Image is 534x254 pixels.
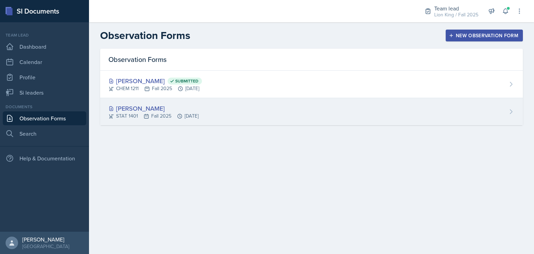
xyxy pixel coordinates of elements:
button: New Observation Form [446,30,523,41]
div: Team lead [434,4,478,13]
a: [PERSON_NAME] STAT 1401Fall 2025[DATE] [100,98,523,125]
div: [PERSON_NAME] [108,76,202,86]
div: [PERSON_NAME] [22,236,69,243]
h2: Observation Forms [100,29,190,42]
div: Lion King / Fall 2025 [434,11,478,18]
a: Calendar [3,55,86,69]
div: [PERSON_NAME] [108,104,199,113]
div: STAT 1401 Fall 2025 [DATE] [108,112,199,120]
div: Team lead [3,32,86,38]
div: CHEM 1211 Fall 2025 [DATE] [108,85,202,92]
div: Documents [3,104,86,110]
a: Profile [3,70,86,84]
div: [GEOGRAPHIC_DATA] [22,243,69,250]
a: Si leaders [3,86,86,100]
a: Search [3,127,86,141]
div: New Observation Form [450,33,518,38]
div: Observation Forms [100,49,523,71]
a: Dashboard [3,40,86,54]
span: Submitted [175,78,199,84]
a: Observation Forms [3,111,86,125]
div: Help & Documentation [3,151,86,165]
a: [PERSON_NAME] Submitted CHEM 1211Fall 2025[DATE] [100,71,523,98]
